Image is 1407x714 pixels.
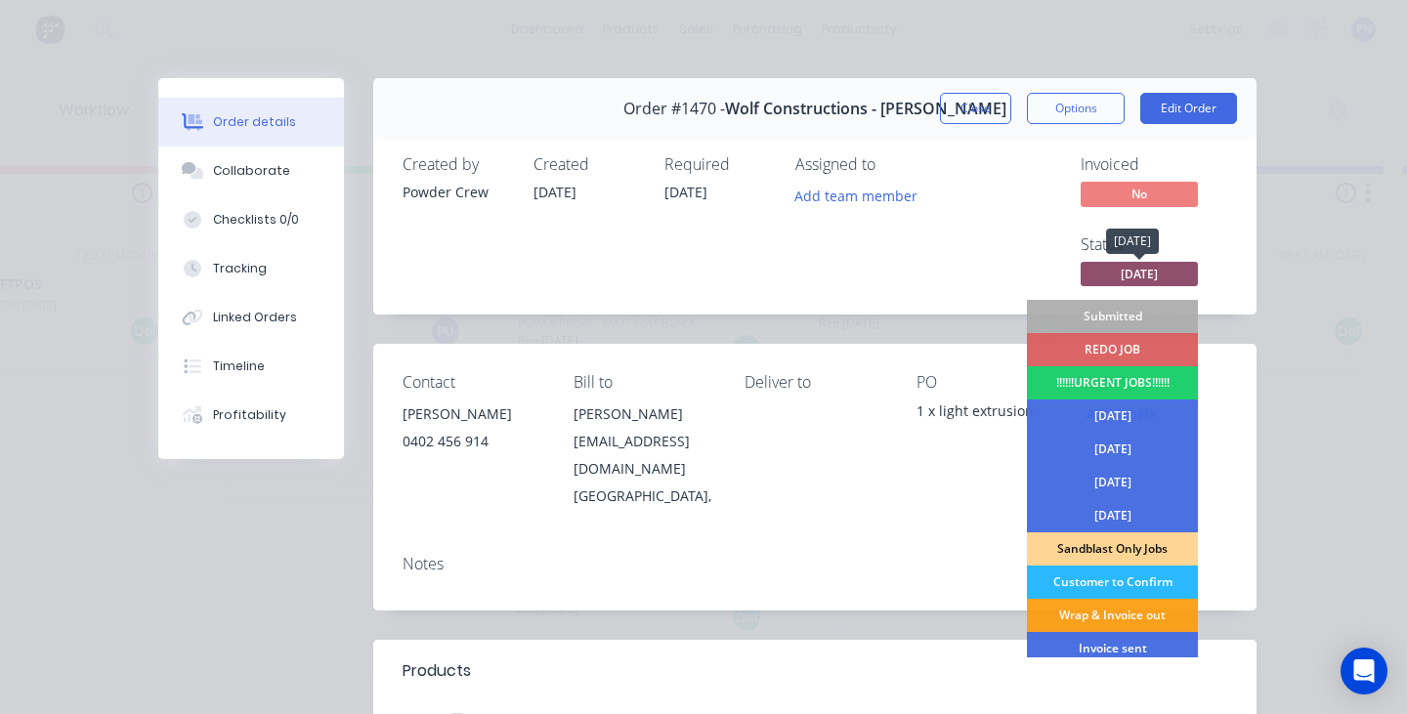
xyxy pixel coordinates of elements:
div: Profitability [213,406,286,424]
span: [DATE] [664,183,707,201]
div: Submitted [1027,300,1198,333]
div: [PERSON_NAME] [403,400,542,428]
div: [DATE] [1027,466,1198,499]
div: Open Intercom Messenger [1341,648,1387,694]
div: Assigned to [795,155,991,174]
div: Wrap & Invoice out [1027,599,1198,632]
div: Required [664,155,772,174]
div: Created by [403,155,510,174]
div: Timeline [213,357,265,375]
div: [PERSON_NAME]0402 456 914 [403,400,542,463]
div: Collaborate [213,162,290,180]
div: Powder Crew [403,182,510,202]
div: Sandblast Only Jobs [1027,532,1198,566]
div: Contact [403,373,542,392]
div: Customer to Confirm [1027,566,1198,599]
button: Checklists 0/0 [158,195,344,244]
div: Created [533,155,641,174]
button: Linked Orders [158,293,344,342]
div: [DATE] [1027,499,1198,532]
span: [DATE] [533,183,576,201]
button: Collaborate [158,147,344,195]
div: [GEOGRAPHIC_DATA], [574,483,713,510]
div: [PERSON_NAME][EMAIL_ADDRESS][DOMAIN_NAME][GEOGRAPHIC_DATA], [574,400,713,510]
span: [DATE] [1081,262,1198,286]
span: Wolf Constructions - [PERSON_NAME] [725,100,1006,118]
div: Products [403,659,471,683]
div: 0402 456 914 [403,428,542,455]
div: Status [1081,235,1227,254]
span: Order #1470 - [623,100,725,118]
button: Profitability [158,391,344,440]
div: Checklists 0/0 [213,211,299,229]
button: Tracking [158,244,344,293]
div: REDO JOB [1027,333,1198,366]
div: PO [917,373,1056,392]
div: [PERSON_NAME][EMAIL_ADDRESS][DOMAIN_NAME] [574,400,713,483]
button: Add team member [795,182,928,208]
div: 1 x light extrusion [917,400,1056,428]
button: Timeline [158,342,344,391]
div: [DATE] [1106,229,1159,254]
div: Tracking [213,260,267,277]
div: [DATE] [1027,433,1198,466]
div: Invoiced [1081,155,1227,174]
div: !!!!!!URGENT JOBS!!!!!! [1027,366,1198,399]
div: [DATE] [1027,399,1198,433]
button: Order details [158,98,344,147]
div: Bill to [574,373,713,392]
button: [DATE] [1081,262,1198,291]
div: Notes [403,555,1227,573]
div: Invoice sent [1027,632,1198,665]
button: Close [940,93,1011,124]
div: Linked Orders [213,309,297,326]
span: No [1081,182,1198,206]
div: Deliver to [745,373,884,392]
button: Edit Order [1140,93,1237,124]
button: Add team member [785,182,928,208]
button: Options [1027,93,1125,124]
div: Order details [213,113,296,131]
